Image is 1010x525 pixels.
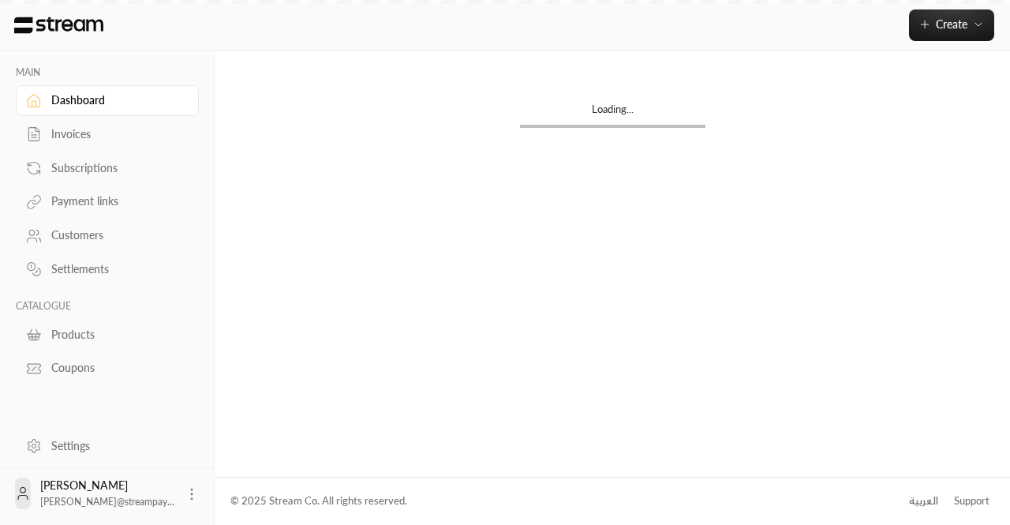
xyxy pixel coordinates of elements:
p: CATALOGUE [16,300,199,313]
a: Settings [16,430,199,461]
div: Dashboard [51,92,179,108]
div: Payment links [51,193,179,209]
a: Subscriptions [16,152,199,183]
a: Customers [16,220,199,251]
div: Subscriptions [51,160,179,176]
img: Logo [13,17,105,34]
a: Payment links [16,186,199,217]
div: [PERSON_NAME] [40,478,174,509]
button: Create [909,9,994,41]
a: Invoices [16,119,199,150]
div: Coupons [51,360,179,376]
a: Settlements [16,254,199,285]
div: Settings [51,438,179,454]
div: Loading... [520,102,705,125]
a: Coupons [16,353,199,384]
a: Dashboard [16,85,199,116]
div: Products [51,327,179,343]
span: Create [936,17,967,31]
div: © 2025 Stream Co. All rights reserved. [230,493,407,509]
div: Settlements [51,261,179,277]
div: العربية [909,493,938,509]
a: Products [16,319,199,350]
a: Support [948,487,994,516]
div: Invoices [51,126,179,142]
div: Customers [51,227,179,243]
p: MAIN [16,66,199,79]
span: [PERSON_NAME]@streampay... [40,496,174,508]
